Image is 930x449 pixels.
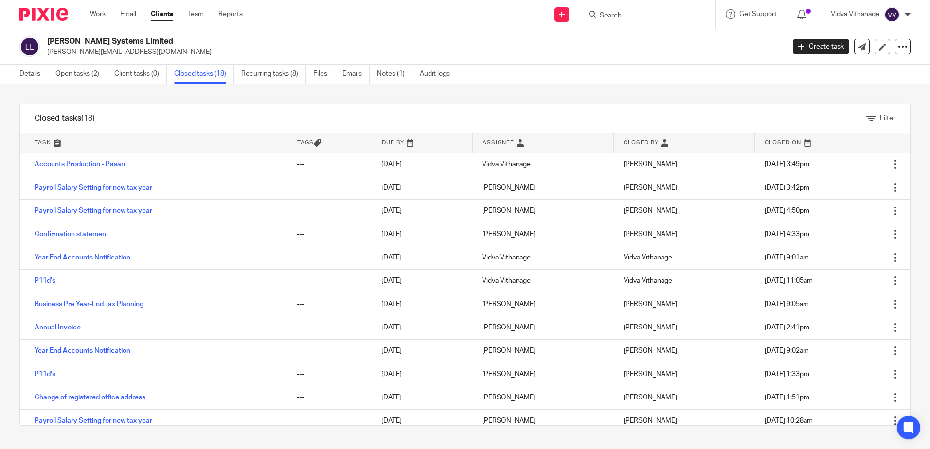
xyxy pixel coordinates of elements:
[90,9,106,19] a: Work
[188,9,204,19] a: Team
[765,184,809,191] span: [DATE] 3:42pm
[287,133,372,153] th: Tags
[765,207,809,214] span: [DATE] 4:50pm
[47,47,778,57] p: [PERSON_NAME][EMAIL_ADDRESS][DOMAIN_NAME]
[739,11,777,17] span: Get Support
[624,184,677,191] span: [PERSON_NAME]
[624,301,677,308] span: [PERSON_NAME]
[765,277,813,284] span: [DATE] 11:05am
[35,324,81,331] a: Annual Invoice
[297,369,362,379] div: ---
[35,417,152,424] a: Payroll Salary Setting for new tax year
[151,9,173,19] a: Clients
[880,115,895,121] span: Filter
[174,65,234,84] a: Closed tasks (18)
[472,153,613,176] td: Vidva Vithanage
[372,386,472,409] td: [DATE]
[120,9,136,19] a: Email
[35,161,125,168] a: Accounts Production - Pasan
[624,277,672,284] span: Vidva Vithanage
[297,253,362,262] div: ---
[624,347,677,354] span: [PERSON_NAME]
[35,301,143,308] a: Business Pre Year-End Tax Planning
[624,254,672,261] span: Vidva Vithanage
[765,231,809,238] span: [DATE] 4:33pm
[55,65,107,84] a: Open tasks (2)
[765,417,813,424] span: [DATE] 10:28am
[35,394,145,401] a: Change of registered office address
[765,347,809,354] span: [DATE] 9:02am
[372,246,472,269] td: [DATE]
[297,159,362,169] div: ---
[372,316,472,339] td: [DATE]
[218,9,243,19] a: Reports
[472,176,613,199] td: [PERSON_NAME]
[19,65,48,84] a: Details
[372,363,472,386] td: [DATE]
[372,223,472,246] td: [DATE]
[297,346,362,356] div: ---
[765,161,809,168] span: [DATE] 3:49pm
[624,161,677,168] span: [PERSON_NAME]
[472,246,613,269] td: Vidva Vithanage
[35,254,130,261] a: Year End Accounts Notification
[765,324,809,331] span: [DATE] 2:41pm
[35,231,108,238] a: Confirmation statement
[765,301,809,308] span: [DATE] 9:05am
[831,9,879,19] p: Vidva Vithanage
[377,65,412,84] a: Notes (1)
[472,363,613,386] td: [PERSON_NAME]
[297,299,362,309] div: ---
[19,36,40,57] img: svg%3E
[472,386,613,409] td: [PERSON_NAME]
[624,394,677,401] span: [PERSON_NAME]
[372,176,472,199] td: [DATE]
[35,277,55,284] a: P11d's
[372,409,472,432] td: [DATE]
[765,394,809,401] span: [DATE] 1:51pm
[19,8,68,21] img: Pixie
[241,65,306,84] a: Recurring tasks (8)
[884,7,900,22] img: svg%3E
[765,254,809,261] span: [DATE] 9:01am
[372,269,472,293] td: [DATE]
[35,371,55,378] a: P11d's
[297,183,362,192] div: ---
[297,276,362,286] div: ---
[765,371,809,378] span: [DATE] 1:33pm
[313,65,335,84] a: Files
[297,323,362,332] div: ---
[372,199,472,223] td: [DATE]
[35,113,95,123] h1: Closed tasks
[372,339,472,363] td: [DATE]
[624,207,677,214] span: [PERSON_NAME]
[793,39,849,54] a: Create task
[420,65,457,84] a: Audit logs
[114,65,167,84] a: Client tasks (0)
[297,229,362,239] div: ---
[599,12,686,20] input: Search
[297,206,362,216] div: ---
[472,293,613,316] td: [PERSON_NAME]
[47,36,632,47] h2: [PERSON_NAME] Systems Limited
[297,416,362,426] div: ---
[472,409,613,432] td: [PERSON_NAME]
[624,324,677,331] span: [PERSON_NAME]
[81,114,95,122] span: (18)
[624,231,677,238] span: [PERSON_NAME]
[342,65,370,84] a: Emails
[372,293,472,316] td: [DATE]
[472,223,613,246] td: [PERSON_NAME]
[472,316,613,339] td: [PERSON_NAME]
[35,347,130,354] a: Year End Accounts Notification
[624,417,677,424] span: [PERSON_NAME]
[472,199,613,223] td: [PERSON_NAME]
[372,153,472,176] td: [DATE]
[35,184,152,191] a: Payroll Salary Setting for new tax year
[472,339,613,363] td: [PERSON_NAME]
[472,269,613,293] td: Vidva Vithanage
[624,371,677,378] span: [PERSON_NAME]
[35,207,152,214] a: Payroll Salary Setting for new tax year
[297,393,362,402] div: ---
